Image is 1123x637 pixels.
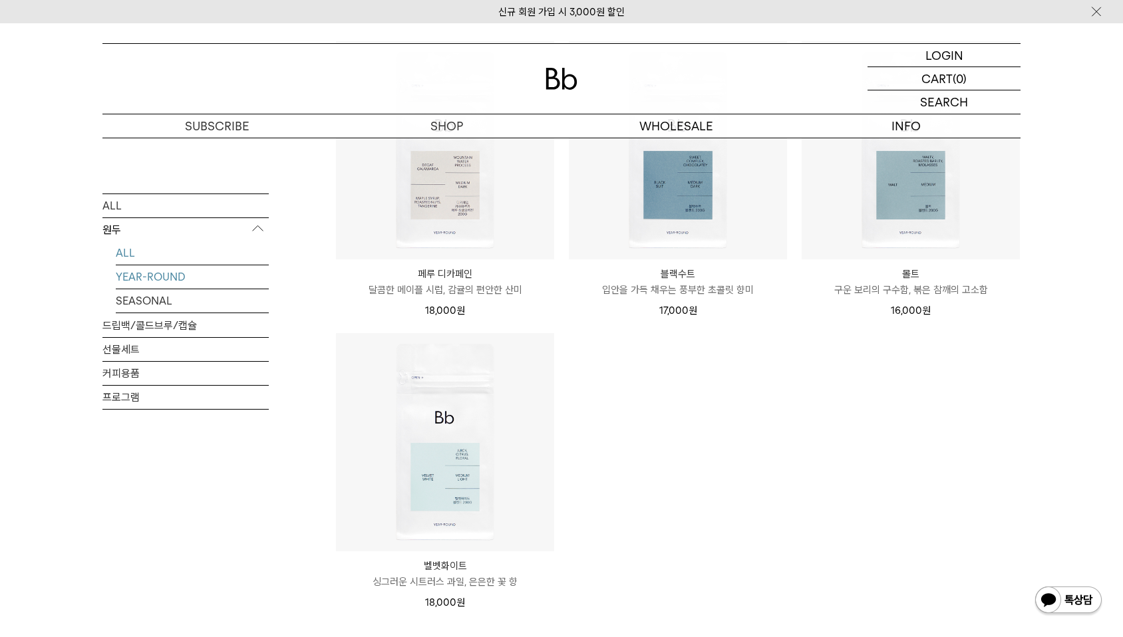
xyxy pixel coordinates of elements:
[102,337,269,360] a: 선물세트
[925,44,963,66] p: LOGIN
[802,41,1020,259] img: 몰트
[102,193,269,217] a: ALL
[1034,585,1103,617] img: 카카오톡 채널 1:1 채팅 버튼
[569,266,787,282] p: 블랙수트
[336,41,554,259] img: 페루 디카페인
[922,305,931,317] span: 원
[569,266,787,298] a: 블랙수트 입안을 가득 채우는 풍부한 초콜릿 향미
[921,67,953,90] p: CART
[102,361,269,384] a: 커피용품
[336,266,554,282] p: 페루 디카페인
[546,68,577,90] img: 로고
[868,67,1021,90] a: CART (0)
[689,305,697,317] span: 원
[336,558,554,574] p: 벨벳화이트
[425,305,465,317] span: 18,000
[791,114,1021,138] p: INFO
[920,90,968,114] p: SEARCH
[498,6,625,18] a: 신규 회원 가입 시 3,000원 할인
[456,305,465,317] span: 원
[802,282,1020,298] p: 구운 보리의 구수함, 볶은 참깨의 고소함
[102,217,269,241] p: 원두
[802,266,1020,298] a: 몰트 구운 보리의 구수함, 볶은 참깨의 고소함
[336,333,554,551] img: 벨벳화이트
[116,241,269,264] a: ALL
[102,385,269,408] a: 프로그램
[425,596,465,608] span: 18,000
[102,313,269,336] a: 드립백/콜드브루/캡슐
[116,289,269,312] a: SEASONAL
[868,44,1021,67] a: LOGIN
[336,558,554,590] a: 벨벳화이트 싱그러운 시트러스 과일, 은은한 꽃 향
[569,282,787,298] p: 입안을 가득 채우는 풍부한 초콜릿 향미
[332,114,561,138] a: SHOP
[102,114,332,138] a: SUBSCRIBE
[569,41,787,259] img: 블랙수트
[659,305,697,317] span: 17,000
[336,282,554,298] p: 달콤한 메이플 시럽, 감귤의 편안한 산미
[953,67,967,90] p: (0)
[336,574,554,590] p: 싱그러운 시트러스 과일, 은은한 꽃 향
[561,114,791,138] p: WHOLESALE
[456,596,465,608] span: 원
[802,266,1020,282] p: 몰트
[891,305,931,317] span: 16,000
[116,265,269,288] a: YEAR-ROUND
[336,266,554,298] a: 페루 디카페인 달콤한 메이플 시럽, 감귤의 편안한 산미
